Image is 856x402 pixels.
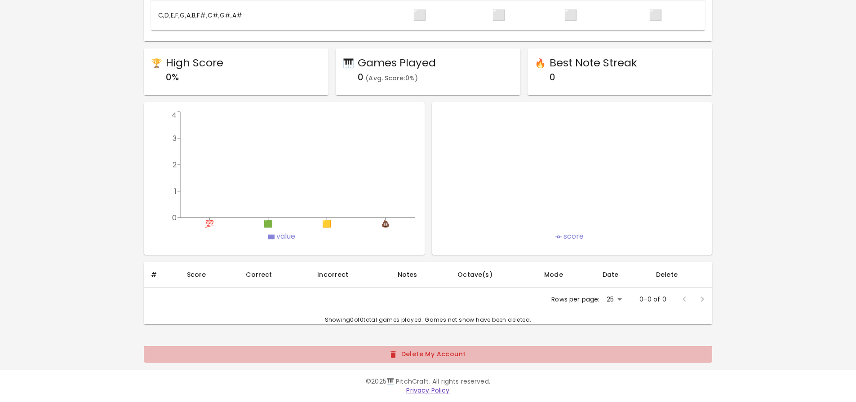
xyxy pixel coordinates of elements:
[535,57,546,70] span: star
[173,160,177,170] tspan: 2
[358,56,436,70] div: Games Played
[365,74,418,83] span: (Avg. Score: 0 %)
[144,315,712,324] span: Showing 0 of 0 total games played. Games not show have been deleted.
[144,262,180,288] th: #
[174,186,177,197] tspan: 1
[564,8,577,22] span: Get 225 correct notes with a score of 98% or better to earn the Gold badge.
[172,110,177,120] tspan: 4
[276,231,296,241] span: value
[151,57,162,70] span: star
[173,133,177,144] tspan: 3
[492,8,506,22] span: Get 150 correct notes with a score of 98% or better to earn the Silver badge.
[649,8,662,22] span: Get 300 correct notes with a score of 100% or better to earn the Platinum badge.
[205,219,214,229] tspan: 💯
[603,293,625,306] div: 25
[151,0,377,31] th: C,D,E,F,G,A,B,F#,C#,G#,A#
[310,262,390,288] th: Incorrect
[144,346,712,363] button: Delete My Account
[563,231,584,241] span: score
[166,56,223,70] div: High Score
[639,295,666,304] p: 0–0 of 0
[390,262,451,288] th: Notes
[239,262,310,288] th: Correct
[322,219,331,229] tspan: 🟨
[413,8,426,22] span: Get 75 correct notes with a score of 98% or better to earn the Bronze badge.
[166,70,223,84] h6: 0 %
[550,70,637,84] h6: 0
[343,57,354,70] span: star
[172,213,177,223] tspan: 0
[649,262,712,288] th: Delete
[180,262,239,288] th: Score
[358,71,364,83] span: 0
[406,386,449,395] a: Privacy Policy
[381,219,390,229] tspan: 💩
[169,377,687,386] p: © 2025 🎹 PitchCraft. All rights reserved.
[595,262,649,288] th: Date
[537,262,595,288] th: Mode
[550,56,637,70] div: Best Note Streak
[551,295,599,304] p: Rows per page:
[264,219,273,229] tspan: 🟩
[450,262,537,288] th: Octave(s)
